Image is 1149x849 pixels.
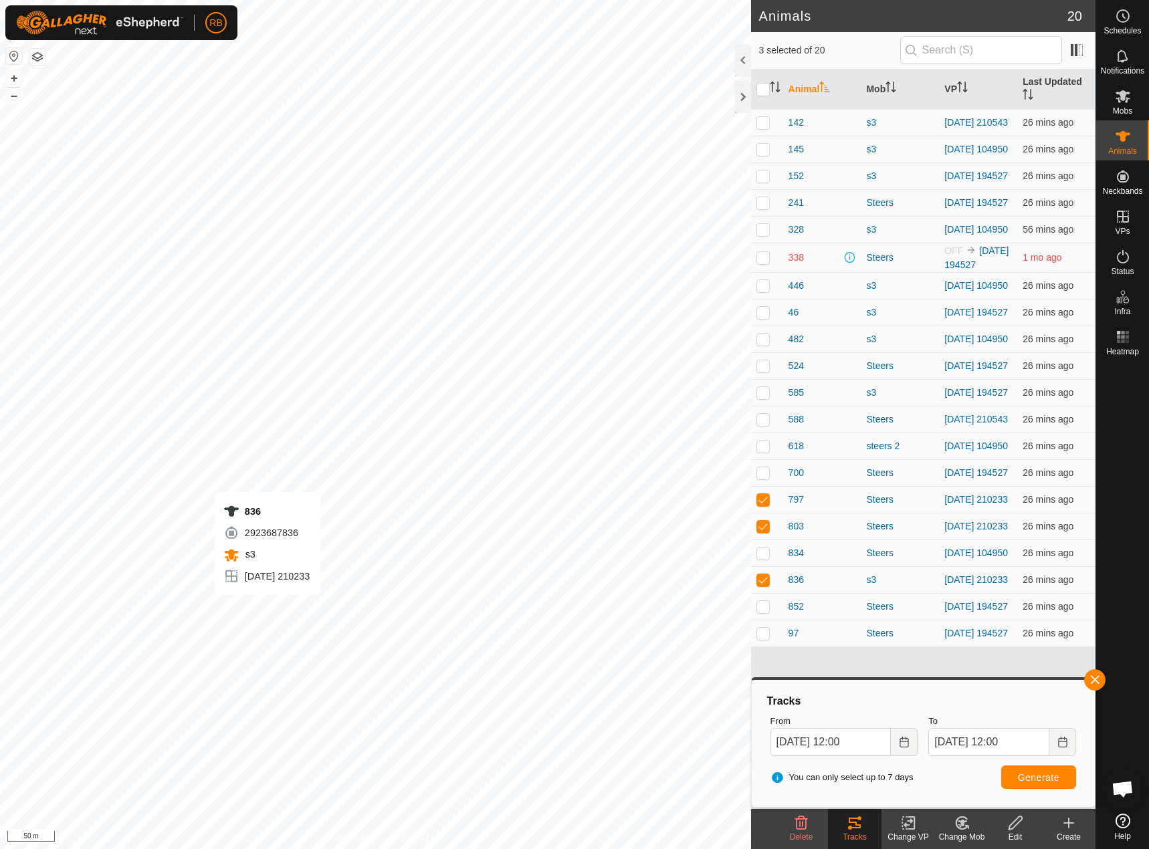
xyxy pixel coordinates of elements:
[866,306,934,320] div: s3
[1115,227,1130,235] span: VPs
[789,519,804,533] span: 803
[29,49,45,65] button: Map Layers
[789,359,804,373] span: 524
[1114,308,1130,316] span: Infra
[389,832,428,844] a: Contact Us
[944,628,1008,638] a: [DATE] 194527
[223,568,310,584] div: [DATE] 210233
[789,466,804,480] span: 700
[789,332,804,346] span: 482
[789,306,799,320] span: 46
[1067,6,1082,26] span: 20
[944,144,1008,154] a: [DATE] 104950
[1023,197,1073,208] span: 29 Aug 2025, 11:33 am
[1023,224,1073,235] span: 29 Aug 2025, 11:03 am
[209,16,222,30] span: RB
[1023,307,1073,318] span: 29 Aug 2025, 11:33 am
[944,334,1008,344] a: [DATE] 104950
[789,223,804,237] span: 328
[866,169,934,183] div: s3
[1111,267,1134,275] span: Status
[944,245,963,256] span: OFF
[885,84,896,94] p-sorticon: Activate to sort
[783,70,861,110] th: Animal
[770,715,918,728] label: From
[1114,832,1131,840] span: Help
[944,197,1008,208] a: [DATE] 194527
[866,573,934,587] div: s3
[1023,280,1073,291] span: 29 Aug 2025, 11:33 am
[866,546,934,560] div: Steers
[789,626,799,640] span: 97
[866,196,934,210] div: Steers
[1017,70,1095,110] th: Last Updated
[6,48,22,64] button: Reset Map
[1018,772,1059,783] span: Generate
[1023,360,1073,371] span: 29 Aug 2025, 11:33 am
[944,574,1008,585] a: [DATE] 210233
[1023,334,1073,344] span: 29 Aug 2025, 11:33 am
[944,521,1008,531] a: [DATE] 210233
[935,831,988,843] div: Change Mob
[322,832,373,844] a: Privacy Policy
[944,601,1008,612] a: [DATE] 194527
[1023,601,1073,612] span: 29 Aug 2025, 11:33 am
[866,519,934,533] div: Steers
[866,386,934,400] div: s3
[1023,628,1073,638] span: 29 Aug 2025, 11:33 am
[789,169,804,183] span: 152
[770,771,914,784] span: You can only select up to 7 days
[1023,170,1073,181] span: 29 Aug 2025, 11:33 am
[1023,494,1073,505] span: 29 Aug 2025, 11:33 am
[789,439,804,453] span: 618
[866,466,934,480] div: Steers
[790,832,813,842] span: Delete
[944,170,1008,181] a: [DATE] 194527
[789,279,804,293] span: 446
[866,412,934,427] div: Steers
[789,412,804,427] span: 588
[789,493,804,507] span: 797
[1023,117,1073,128] span: 29 Aug 2025, 11:33 am
[819,84,830,94] p-sorticon: Activate to sort
[765,693,1081,709] div: Tracks
[866,223,934,237] div: s3
[1023,91,1033,102] p-sorticon: Activate to sort
[16,11,183,35] img: Gallagher Logo
[1042,831,1095,843] div: Create
[1104,27,1141,35] span: Schedules
[770,84,780,94] p-sorticon: Activate to sort
[944,307,1008,318] a: [DATE] 194527
[223,525,310,541] div: 2923687836
[789,142,804,156] span: 145
[900,36,1062,64] input: Search (S)
[866,359,934,373] div: Steers
[789,196,804,210] span: 241
[1023,441,1073,451] span: 29 Aug 2025, 11:33 am
[6,88,22,104] button: –
[861,70,939,110] th: Mob
[866,142,934,156] div: s3
[1049,728,1076,756] button: Choose Date
[944,548,1008,558] a: [DATE] 104950
[1113,107,1132,115] span: Mobs
[759,43,900,57] span: 3 selected of 20
[1023,414,1073,424] span: 29 Aug 2025, 11:33 am
[789,573,804,587] span: 836
[939,70,1017,110] th: VP
[944,387,1008,398] a: [DATE] 194527
[1023,144,1073,154] span: 29 Aug 2025, 11:33 am
[1103,769,1143,809] a: Open chat
[789,116,804,130] span: 142
[6,70,22,86] button: +
[1108,147,1137,155] span: Animals
[828,831,881,843] div: Tracks
[881,831,935,843] div: Change VP
[789,546,804,560] span: 834
[1001,765,1076,789] button: Generate
[1023,574,1073,585] span: 29 Aug 2025, 11:33 am
[1023,548,1073,558] span: 29 Aug 2025, 11:33 am
[966,245,976,255] img: to
[944,467,1008,478] a: [DATE] 194527
[789,386,804,400] span: 585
